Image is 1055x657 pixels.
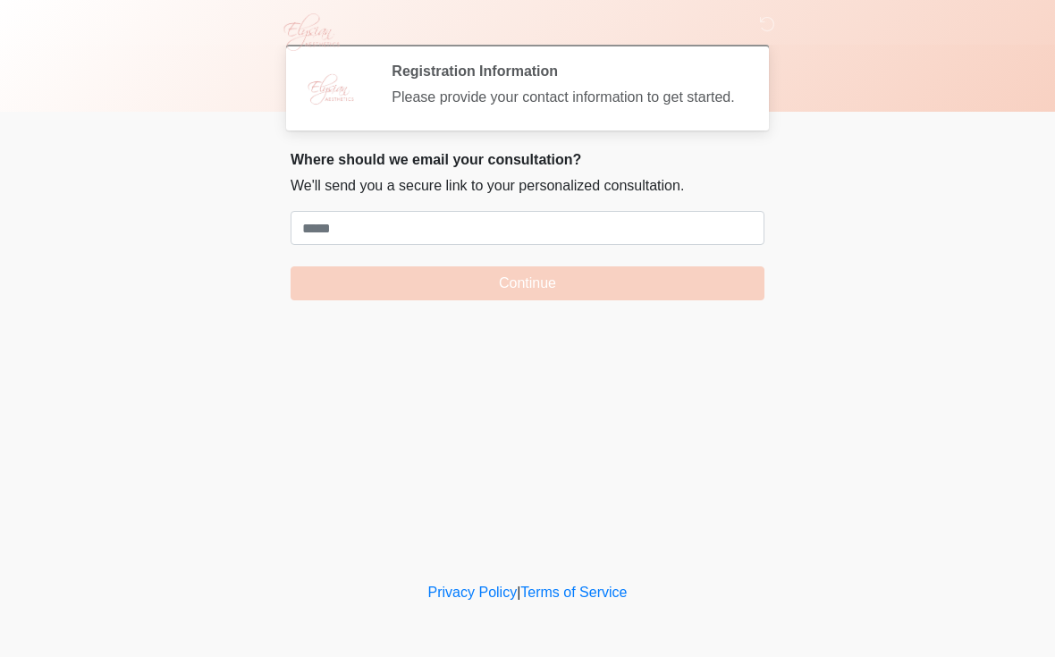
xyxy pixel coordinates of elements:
h2: Registration Information [392,63,738,80]
img: Agent Avatar [304,63,358,116]
div: Please provide your contact information to get started. [392,87,738,108]
a: Terms of Service [520,585,627,600]
a: Privacy Policy [428,585,518,600]
a: | [517,585,520,600]
p: We'll send you a secure link to your personalized consultation. [291,175,764,197]
button: Continue [291,266,764,300]
h2: Where should we email your consultation? [291,151,764,168]
img: Elysian Aesthetics Logo [273,13,348,51]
